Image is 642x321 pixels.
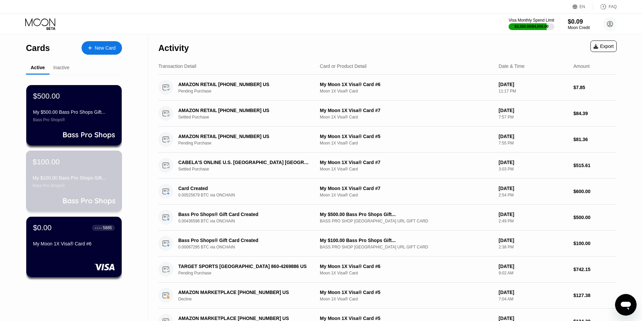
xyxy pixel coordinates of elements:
div: $500.00 [33,92,60,101]
div: $81.36 [573,137,617,142]
div: My Moon 1X Visa® Card #7 [320,108,493,113]
div: Bass Pro Shops® Gift Card Created [178,212,309,217]
div: 7:04 AM [499,297,568,301]
div: Activity [158,43,189,53]
iframe: Button to launch messaging window [615,294,637,316]
div: 2:38 PM [499,245,568,249]
div: [DATE] [499,212,568,217]
div: Pending Purchase [178,141,319,145]
div: CABELA'S ONLINE U.S. [GEOGRAPHIC_DATA] [GEOGRAPHIC_DATA] [178,160,309,165]
div: Moon 1X Visa® Card [320,141,493,145]
div: My $500.00 Bass Pro Shops Gift... [33,109,115,115]
div: 2:54 PM [499,193,568,197]
div: [DATE] [499,316,568,321]
div: My Moon 1X Visa® Card #6 [320,82,493,87]
div: My $100.00 Bass Pro Shops Gift... [33,175,115,181]
div: $0.00 [33,223,52,232]
div: Moon 1X Visa® Card [320,115,493,119]
div: My Moon 1X Visa® Card #6 [33,241,115,246]
div: Settled Purchase [178,167,319,171]
div: [DATE] [499,290,568,295]
div: $84.39 [573,111,617,116]
div: Bass Pro Shops® [33,183,115,188]
div: New Card [95,45,116,51]
div: Cards [26,43,50,53]
div: TARGET SPORTS [GEOGRAPHIC_DATA] 860-4269886 US [178,264,309,269]
div: $100.00My $100.00 Bass Pro Shops Gift...Bass Pro Shops® [26,151,122,211]
div: BASS PRO SHOP [GEOGRAPHIC_DATA] URL GIFT CARD [320,219,493,223]
div: Active [31,65,45,70]
div: $500.00My $500.00 Bass Pro Shops Gift...Bass Pro Shops® [26,85,122,145]
div: My Moon 1X Visa® Card #5 [320,316,493,321]
div: CABELA'S ONLINE U.S. [GEOGRAPHIC_DATA] [GEOGRAPHIC_DATA]Settled PurchaseMy Moon 1X Visa® Card #7M... [158,153,617,179]
div: $100.00 [573,241,617,246]
div: AMAZON RETAIL [PHONE_NUMBER] US [178,82,309,87]
div: $127.38 [573,293,617,298]
div: $100.00 [33,157,60,166]
div: AMAZON RETAIL [PHONE_NUMBER] USSettled PurchaseMy Moon 1X Visa® Card #7Moon 1X Visa® Card[DATE]7:... [158,101,617,127]
div: FAQ [609,4,617,9]
div: Moon 1X Visa® Card [320,89,493,93]
div: New Card [82,41,122,55]
div: $600.00 [573,189,617,194]
div: [DATE] [499,108,568,113]
div: Pending Purchase [178,271,319,275]
div: Moon 1X Visa® Card [320,271,493,275]
div: My $100.00 Bass Pro Shops Gift... [320,238,493,243]
div: ● ● ● ● [95,227,102,229]
div: Bass Pro Shops® Gift Card Created [178,238,309,243]
div: AMAZON MARKETPLACE [PHONE_NUMBER] USDeclineMy Moon 1X Visa® Card #5Moon 1X Visa® Card[DATE]7:04 A... [158,283,617,309]
div: My Moon 1X Visa® Card #6 [320,264,493,269]
div: EN [573,3,593,10]
div: Inactive [53,65,69,70]
div: AMAZON RETAIL [PHONE_NUMBER] USPending PurchaseMy Moon 1X Visa® Card #5Moon 1X Visa® Card[DATE]7:... [158,127,617,153]
div: Decline [178,297,319,301]
div: $3,350.00 / $4,000.00 [515,24,549,28]
div: Bass Pro Shops® Gift Card Created0.00436598 BTC via ONCHAINMy $500.00 Bass Pro Shops Gift...BASS ... [158,205,617,231]
div: My Moon 1X Visa® Card #5 [320,290,493,295]
div: Bass Pro Shops® [33,117,115,122]
div: Visa Monthly Spend Limit$3,350.00/$4,000.00 [509,18,554,30]
div: $515.61 [573,163,617,168]
div: [DATE] [499,134,568,139]
div: 9:02 AM [499,271,568,275]
div: 7:57 PM [499,115,568,119]
div: [DATE] [499,160,568,165]
div: Transaction Detail [158,63,196,69]
div: Amount [573,63,589,69]
div: $0.09 [568,18,590,25]
div: Visa Monthly Spend Limit [509,18,554,23]
div: 3:03 PM [499,167,568,171]
div: Bass Pro Shops® Gift Card Created0.00087295 BTC via ONCHAINMy $100.00 Bass Pro Shops Gift...BASS ... [158,231,617,257]
div: $0.00● ● ● ●5885My Moon 1X Visa® Card #6 [26,217,122,277]
div: Moon Credit [568,25,590,30]
div: BASS PRO SHOP [GEOGRAPHIC_DATA] URL GIFT CARD [320,245,493,249]
div: $742.15 [573,267,617,272]
div: Moon 1X Visa® Card [320,297,493,301]
div: Card Created [178,186,309,191]
div: $500.00 [573,215,617,220]
div: Card Created0.00525679 BTC via ONCHAINMy Moon 1X Visa® Card #7Moon 1X Visa® Card[DATE]2:54 PM$600.00 [158,179,617,205]
div: 0.00436598 BTC via ONCHAIN [178,219,319,223]
div: $0.09Moon Credit [568,18,590,30]
div: Export [593,44,614,49]
div: My Moon 1X Visa® Card #7 [320,160,493,165]
div: AMAZON MARKETPLACE [PHONE_NUMBER] US [178,316,309,321]
div: 0.00087295 BTC via ONCHAIN [178,245,319,249]
div: Pending Purchase [178,89,319,93]
div: Date & Time [499,63,525,69]
div: FAQ [593,3,617,10]
div: [DATE] [499,264,568,269]
div: [DATE] [499,82,568,87]
div: 2:49 PM [499,219,568,223]
div: [DATE] [499,238,568,243]
div: Moon 1X Visa® Card [320,167,493,171]
div: TARGET SPORTS [GEOGRAPHIC_DATA] 860-4269886 USPending PurchaseMy Moon 1X Visa® Card #6Moon 1X Vis... [158,257,617,283]
div: $7.85 [573,85,617,90]
div: AMAZON RETAIL [PHONE_NUMBER] US [178,108,309,113]
div: Settled Purchase [178,115,319,119]
div: AMAZON RETAIL [PHONE_NUMBER] USPending PurchaseMy Moon 1X Visa® Card #6Moon 1X Visa® Card[DATE]11... [158,75,617,101]
div: Export [590,41,617,52]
